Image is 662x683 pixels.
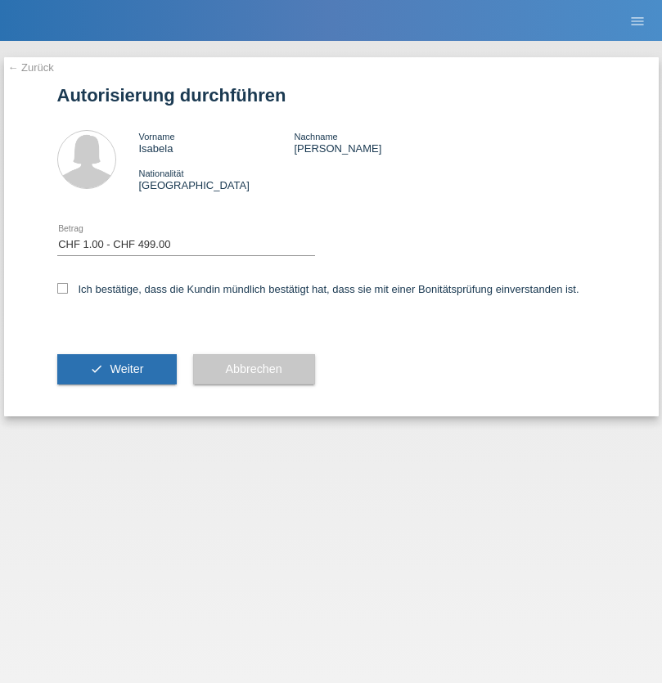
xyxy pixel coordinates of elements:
[139,169,184,178] span: Nationalität
[294,132,337,142] span: Nachname
[57,283,579,295] label: Ich bestätige, dass die Kundin mündlich bestätigt hat, dass sie mit einer Bonitätsprüfung einvers...
[193,354,315,385] button: Abbrechen
[139,167,295,191] div: [GEOGRAPHIC_DATA]
[629,13,646,29] i: menu
[90,362,103,375] i: check
[294,130,449,155] div: [PERSON_NAME]
[57,85,606,106] h1: Autorisierung durchführen
[57,354,177,385] button: check Weiter
[139,132,175,142] span: Vorname
[226,362,282,375] span: Abbrechen
[110,362,143,375] span: Weiter
[8,61,54,74] a: ← Zurück
[621,16,654,25] a: menu
[139,130,295,155] div: Isabela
